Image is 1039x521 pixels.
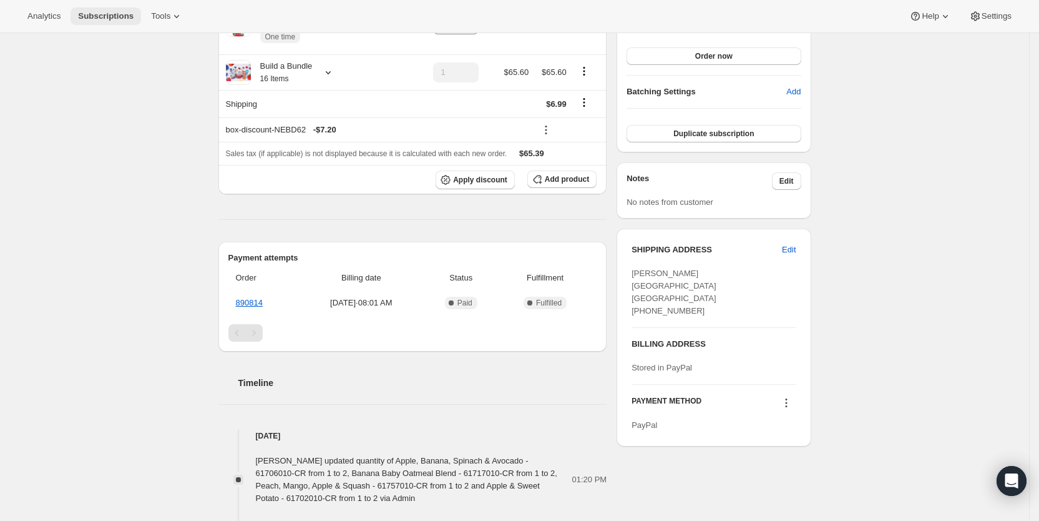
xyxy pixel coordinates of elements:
span: [DATE] · 08:01 AM [301,297,421,309]
span: Help [922,11,939,21]
span: Tools [151,11,170,21]
button: Product actions [574,64,594,78]
span: Sales tax (if applicable) is not displayed because it is calculated with each new order. [226,149,507,158]
small: 16 Items [260,74,289,83]
span: PayPal [632,420,657,430]
div: Open Intercom Messenger [997,466,1027,496]
h3: PAYMENT METHOD [632,396,701,413]
button: Apply discount [436,171,515,189]
span: Add product [545,174,589,184]
button: Tools [144,7,190,25]
button: Add product [527,171,597,188]
button: Duplicate subscription [627,125,801,142]
span: $65.60 [504,67,529,77]
span: [PERSON_NAME] updated quantity of Apple, Banana, Spinach & Avocado - 61706010-CR from 1 to 2, Ban... [256,456,557,503]
span: Analytics [27,11,61,21]
button: Help [902,7,959,25]
span: Duplicate subscription [673,129,754,139]
span: Settings [982,11,1012,21]
button: Subscriptions [71,7,141,25]
span: [PERSON_NAME] [GEOGRAPHIC_DATA] [GEOGRAPHIC_DATA] [PHONE_NUMBER] [632,269,716,315]
h3: SHIPPING ADDRESS [632,244,782,256]
span: Edit [782,244,796,256]
span: Billing date [301,272,421,284]
div: box-discount-NEBD62 [226,124,529,136]
span: Apply discount [453,175,507,185]
h2: Payment attempts [228,252,597,264]
span: Subscriptions [78,11,134,21]
span: 01:20 PM [572,474,607,486]
button: Shipping actions [574,96,594,109]
button: Edit [772,172,801,190]
span: $6.99 [546,99,567,109]
h3: Notes [627,172,772,190]
span: Fulfilled [536,298,562,308]
a: 890814 [236,298,263,307]
h2: Timeline [238,377,607,389]
span: Order now [695,51,733,61]
button: Settings [962,7,1019,25]
span: One time [265,32,296,42]
span: [DATE] · [627,24,670,33]
button: Analytics [20,7,68,25]
span: Paid [457,298,472,308]
th: Shipping [218,90,421,117]
button: Order now [627,47,801,65]
nav: Pagination [228,324,597,342]
h3: BILLING ADDRESS [632,338,796,350]
span: - $7.20 [313,124,336,136]
span: Add [786,86,801,98]
th: Order [228,264,298,292]
span: $65.60 [542,67,567,77]
button: Edit [774,240,803,260]
span: No notes from customer [627,197,713,207]
span: Status [428,272,494,284]
span: $65.39 [519,149,544,158]
h4: [DATE] [218,430,607,442]
span: Fulfillment [501,272,589,284]
span: Stored in PayPal [632,363,692,372]
button: Add [779,82,808,102]
span: Edit [779,176,794,186]
div: Build a Bundle [251,60,313,85]
h6: Batching Settings [627,86,786,98]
